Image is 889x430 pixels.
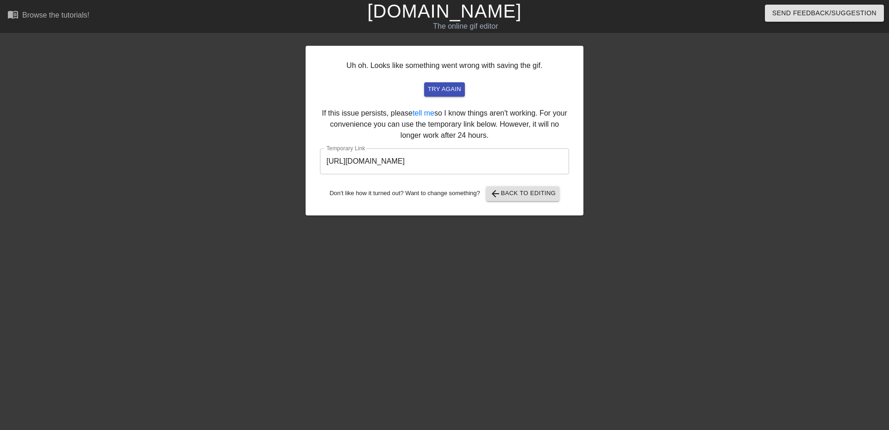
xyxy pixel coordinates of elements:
[22,11,89,19] div: Browse the tutorials!
[486,186,560,201] button: Back to Editing
[490,188,556,199] span: Back to Editing
[7,9,19,20] span: menu_book
[413,109,434,117] a: tell me
[320,148,569,174] input: bare
[772,7,876,19] span: Send Feedback/Suggestion
[320,186,569,201] div: Don't like how it turned out? Want to change something?
[424,82,465,97] button: try again
[306,46,583,215] div: Uh oh. Looks like something went wrong with saving the gif. If this issue persists, please so I k...
[367,1,521,21] a: [DOMAIN_NAME]
[428,84,461,95] span: try again
[490,188,501,199] span: arrow_back
[301,21,630,32] div: The online gif editor
[7,9,89,23] a: Browse the tutorials!
[765,5,884,22] button: Send Feedback/Suggestion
